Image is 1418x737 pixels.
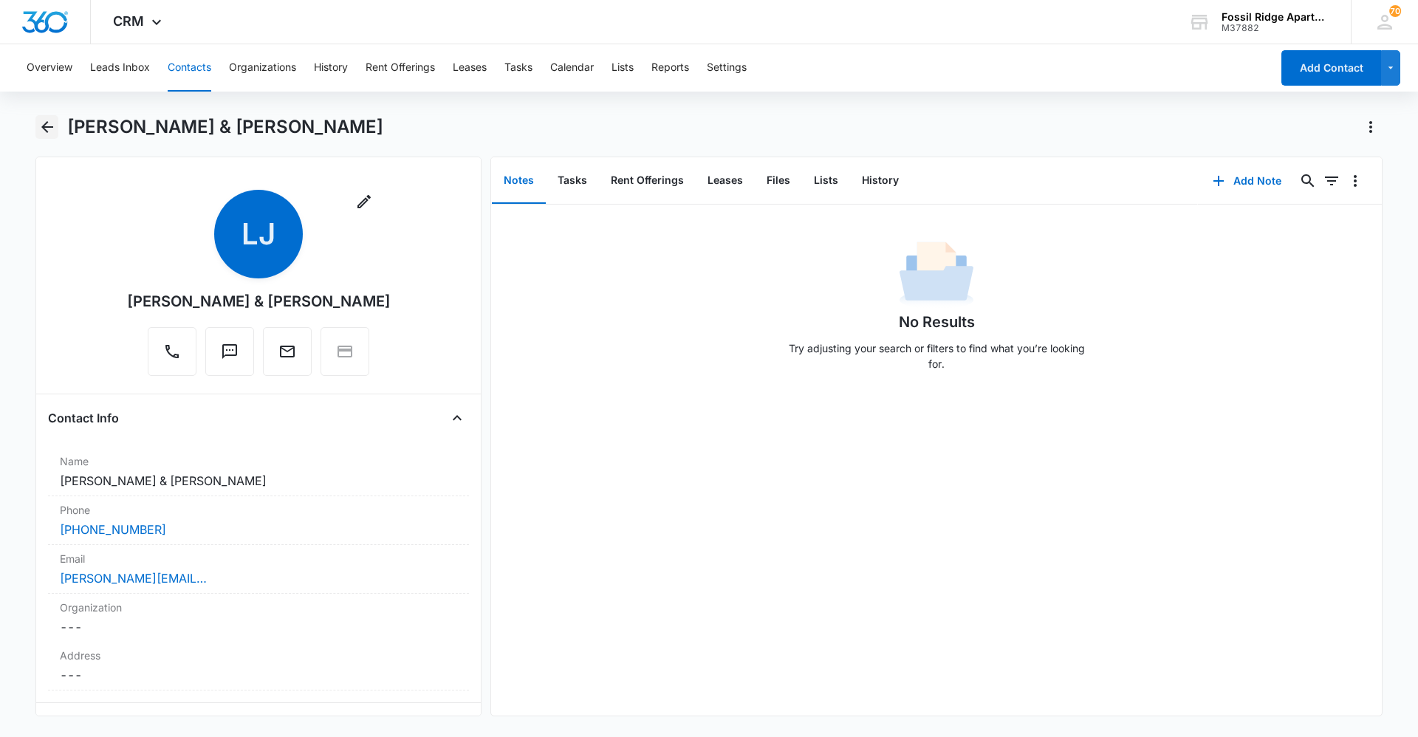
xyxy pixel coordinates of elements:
[60,502,457,518] label: Phone
[263,327,312,376] button: Email
[214,190,303,278] span: LJ
[48,642,469,690] div: Address---
[850,158,911,204] button: History
[707,44,747,92] button: Settings
[651,44,689,92] button: Reports
[27,44,72,92] button: Overview
[148,350,196,363] a: Call
[1198,163,1296,199] button: Add Note
[35,115,58,139] button: Back
[802,158,850,204] button: Lists
[504,44,532,92] button: Tasks
[445,406,469,430] button: Close
[60,521,166,538] a: [PHONE_NUMBER]
[1343,169,1367,193] button: Overflow Menu
[60,600,457,615] label: Organization
[453,44,487,92] button: Leases
[205,327,254,376] button: Text
[696,158,755,204] button: Leases
[60,648,457,663] label: Address
[755,158,802,204] button: Files
[48,496,469,545] div: Phone[PHONE_NUMBER]
[900,237,973,311] img: No Data
[48,545,469,594] div: Email[PERSON_NAME][EMAIL_ADDRESS][DOMAIN_NAME]
[546,158,599,204] button: Tasks
[90,44,150,92] button: Leads Inbox
[60,569,208,587] a: [PERSON_NAME][EMAIL_ADDRESS][DOMAIN_NAME]
[127,290,391,312] div: [PERSON_NAME] & [PERSON_NAME]
[550,44,594,92] button: Calendar
[1389,5,1401,17] div: notifications count
[1320,169,1343,193] button: Filters
[48,409,119,427] h4: Contact Info
[113,13,144,29] span: CRM
[263,350,312,363] a: Email
[60,453,457,469] label: Name
[1359,115,1383,139] button: Actions
[60,666,457,684] dd: ---
[48,594,469,642] div: Organization---
[1296,169,1320,193] button: Search...
[1222,23,1329,33] div: account id
[60,618,457,636] dd: ---
[205,350,254,363] a: Text
[148,327,196,376] button: Call
[781,340,1092,371] p: Try adjusting your search or filters to find what you’re looking for.
[1222,11,1329,23] div: account name
[492,158,546,204] button: Notes
[1281,50,1381,86] button: Add Contact
[229,44,296,92] button: Organizations
[599,158,696,204] button: Rent Offerings
[612,44,634,92] button: Lists
[48,448,469,496] div: Name[PERSON_NAME] & [PERSON_NAME]
[67,116,383,138] h1: [PERSON_NAME] & [PERSON_NAME]
[314,44,348,92] button: History
[1389,5,1401,17] span: 70
[168,44,211,92] button: Contacts
[366,44,435,92] button: Rent Offerings
[899,311,975,333] h1: No Results
[60,551,457,566] label: Email
[60,472,457,490] dd: [PERSON_NAME] & [PERSON_NAME]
